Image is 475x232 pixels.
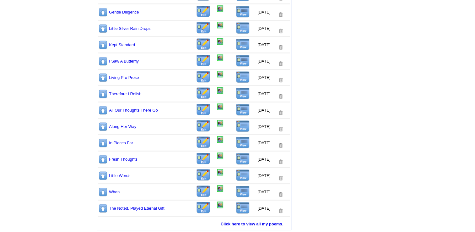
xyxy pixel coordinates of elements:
a: Little Words [109,173,130,178]
a: Fresh Thoughts [109,157,138,162]
img: Removes this Title [278,93,283,99]
img: Move to top [98,56,108,66]
img: View this Title [236,185,250,197]
img: Edit this Title [196,87,211,99]
img: Removes this Title [278,77,283,83]
img: Edit this Title [196,103,211,116]
a: In Places Far [109,141,133,145]
img: Add/Remove Photo [217,5,223,12]
img: Move to top [98,122,108,131]
font: [DATE] [257,141,270,145]
font: [DATE] [257,75,270,80]
img: Removes this Title [278,28,283,34]
img: Add/Remove Photo [217,87,223,94]
img: Add/Remove Photo [217,202,223,208]
img: Move to top [98,203,108,213]
img: Move to top [98,171,108,180]
img: Removes this Title [278,12,283,18]
img: Edit this Title [196,185,211,197]
img: View this Title [236,55,250,67]
img: Add/Remove Photo [217,136,223,143]
font: [DATE] [257,157,270,162]
a: The Noted, Played Eternal Gift [109,206,164,211]
font: [DATE] [257,26,270,31]
img: Removes this Title [278,142,283,148]
img: Move to top [98,24,108,33]
img: Add/Remove Photo [217,22,223,28]
a: Gentle Diligence [109,10,139,14]
img: Edit this Title [196,120,211,132]
img: Removes this Title [278,208,283,214]
img: Add/Remove Photo [217,103,223,110]
img: Add/Remove Photo [217,71,223,77]
a: Little Silver Rain Drops [109,26,150,31]
img: Edit this Title [196,5,211,18]
img: View this Title [236,153,250,165]
img: Add/Remove Photo [217,38,223,45]
img: Removes this Title [278,175,283,181]
img: Add/Remove Photo [217,120,223,126]
img: Edit this Title [196,136,211,148]
img: Edit this Title [196,22,211,34]
img: View this Title [236,202,250,214]
img: View this Title [236,22,250,34]
font: [DATE] [257,42,270,47]
a: Click here to view all my poems. [221,222,283,226]
img: Add/Remove Photo [217,152,223,159]
img: Edit this Title [196,152,211,165]
img: Move to top [98,73,108,82]
img: Edit this Title [196,71,211,83]
a: Kept Standard [109,42,135,47]
img: Move to top [98,154,108,164]
img: Add/Remove Photo [217,54,223,61]
img: View this Title [236,71,250,83]
img: Move to top [98,138,108,148]
img: View this Title [236,6,250,18]
font: [DATE] [257,173,270,178]
img: Removes this Title [278,44,283,50]
font: [DATE] [257,10,270,14]
img: Add/Remove Photo [217,185,223,192]
a: Therefore I Relish [109,91,141,96]
img: View this Title [236,169,250,181]
img: Move to top [98,89,108,99]
a: All Our Thoughts There Go [109,108,158,113]
font: [DATE] [257,108,270,113]
img: Add/Remove Photo [217,169,223,175]
a: Living Pro Prose [109,75,139,80]
img: Edit this Title [196,202,211,214]
a: I Saw A Butterfly [109,59,139,64]
img: Move to top [98,7,108,17]
img: View this Title [236,136,250,148]
img: Edit this Title [196,54,211,67]
font: [DATE] [257,190,270,194]
img: Removes this Title [278,159,283,165]
a: When [109,190,120,194]
a: Along Her Way [109,124,136,129]
img: Removes this Title [278,191,283,197]
font: [DATE] [257,91,270,96]
img: Removes this Title [278,61,283,67]
img: Move to top [98,40,108,50]
img: View this Title [236,38,250,50]
img: Removes this Title [278,126,283,132]
img: View this Title [236,104,250,116]
font: [DATE] [257,59,270,64]
img: Removes this Title [278,110,283,116]
font: [DATE] [257,124,270,129]
img: Edit this Title [196,169,211,181]
font: [DATE] [257,206,270,211]
img: Edit this Title [196,38,211,50]
img: View this Title [236,120,250,132]
img: View this Title [236,87,250,99]
img: Move to top [98,105,108,115]
img: Move to top [98,187,108,197]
